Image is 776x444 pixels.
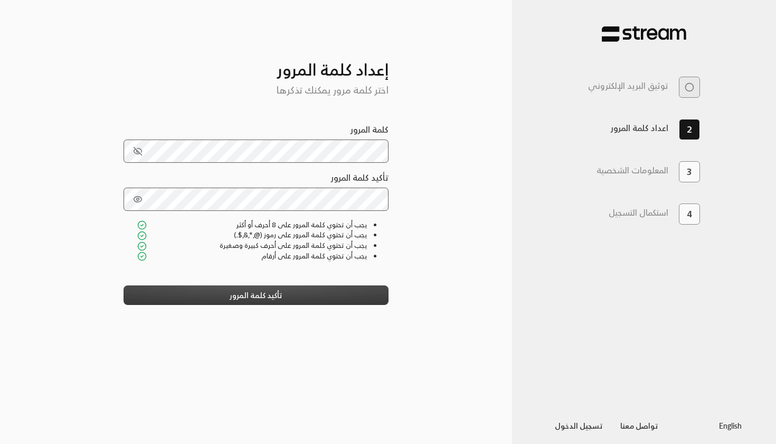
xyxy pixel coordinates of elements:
[124,285,389,305] button: تأكيد كلمة المرور
[612,419,667,432] a: تواصل معنا
[137,230,368,240] div: يجب أن تحتوي كلمة المرور على رموز (@,*,&,$..)
[597,165,668,175] h3: المعلومات الشخصية
[687,165,692,178] span: 3
[129,142,147,160] button: toggle password visibility
[137,251,368,262] div: يجب أن تحتوي كلمة المرور على أرقام
[546,415,612,435] button: تسجيل الدخول
[124,85,389,96] h5: اختر كلمة مرور يمكنك تذكرها
[137,220,368,230] div: يجب أن تحتوي كلمة المرور على 8 أحرف أو أكثر
[331,171,389,184] label: تأكيد كلمة المرور
[602,26,686,42] img: Stream Pay
[609,208,668,218] h3: استكمال التسجيل
[588,81,668,91] h3: توثيق البريد الإلكتروني
[719,415,742,435] a: English
[687,208,692,220] span: 4
[129,190,147,208] button: toggle password visibility
[611,123,668,133] h3: اعداد كلمة المرور
[687,123,692,136] span: 2
[612,415,667,435] button: تواصل معنا
[546,419,612,432] a: تسجيل الدخول
[137,240,368,251] div: يجب أن تحتوي كلمة المرور على أحرف كبيرة وصغيرة
[351,123,389,136] label: كلمة المرور
[124,43,389,79] h3: إعداد كلمة المرور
